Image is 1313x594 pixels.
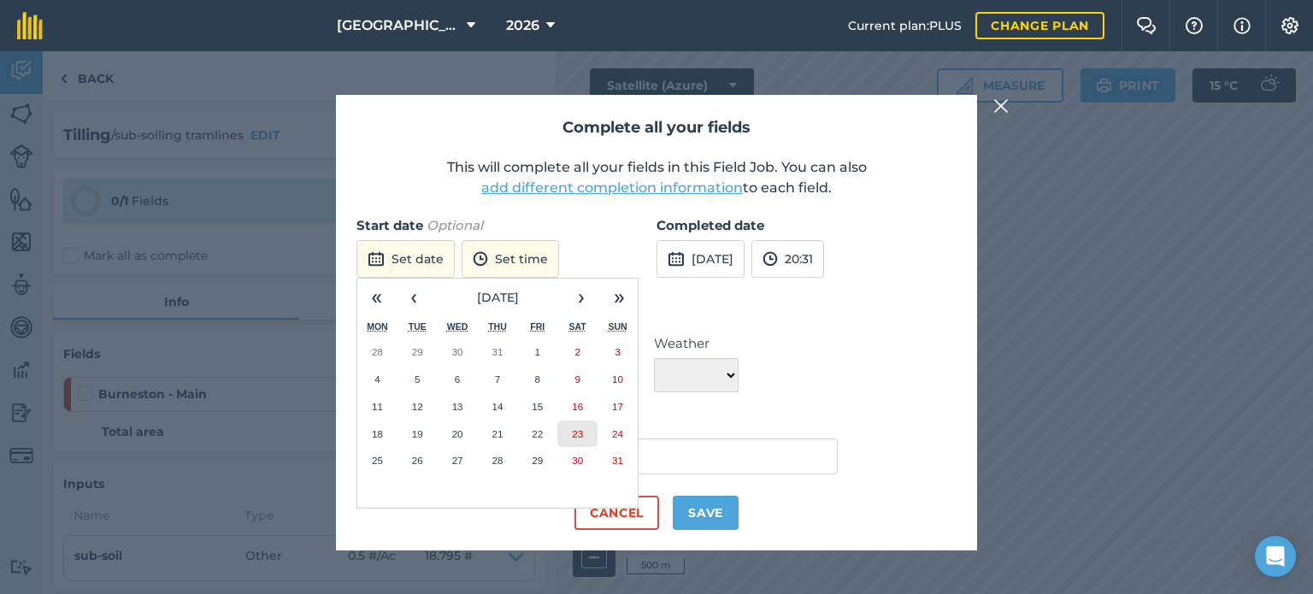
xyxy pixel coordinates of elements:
abbr: 25 August 2025 [372,455,383,466]
span: [GEOGRAPHIC_DATA] [337,15,460,36]
button: 25 August 2025 [357,447,397,474]
button: 11 August 2025 [357,393,397,421]
abbr: 31 August 2025 [612,455,623,466]
button: 15 August 2025 [517,393,557,421]
img: svg+xml;base64,PHN2ZyB4bWxucz0iaHR0cDovL3d3dy53My5vcmcvMjAwMC9zdmciIHdpZHRoPSIyMiIgaGVpZ2h0PSIzMC... [993,96,1009,116]
button: › [562,279,600,316]
button: 29 August 2025 [517,447,557,474]
button: 28 July 2025 [357,338,397,366]
abbr: 16 August 2025 [572,401,583,412]
abbr: 28 July 2025 [372,346,383,357]
abbr: Sunday [608,321,627,332]
a: Change plan [975,12,1104,39]
button: 19 August 2025 [397,421,438,448]
span: Current plan : PLUS [848,16,962,35]
abbr: 15 August 2025 [532,401,543,412]
abbr: 20 August 2025 [452,428,463,439]
span: [DATE] [477,290,519,305]
abbr: 1 August 2025 [535,346,540,357]
button: 2 August 2025 [557,338,598,366]
button: [DATE] [656,240,745,278]
abbr: 14 August 2025 [492,401,503,412]
abbr: 26 August 2025 [412,455,423,466]
img: A cog icon [1280,17,1300,34]
em: Optional [427,217,483,233]
button: 12 August 2025 [397,393,438,421]
button: 31 August 2025 [598,447,638,474]
abbr: 8 August 2025 [535,373,540,385]
button: » [600,279,638,316]
button: 30 August 2025 [557,447,598,474]
h2: Complete all your fields [356,115,957,140]
abbr: 27 August 2025 [452,455,463,466]
button: 5 August 2025 [397,366,438,393]
abbr: 4 August 2025 [374,373,380,385]
button: 17 August 2025 [598,393,638,421]
button: 1 August 2025 [517,338,557,366]
abbr: Tuesday [409,321,427,332]
button: ‹ [395,279,433,316]
abbr: 21 August 2025 [492,428,503,439]
abbr: 11 August 2025 [372,401,383,412]
button: 18 August 2025 [357,421,397,448]
abbr: 29 July 2025 [412,346,423,357]
label: Weather [654,333,739,354]
abbr: 2 August 2025 [574,346,580,357]
abbr: 3 August 2025 [615,346,620,357]
button: Save [673,496,739,530]
strong: Completed date [656,217,764,233]
button: 29 July 2025 [397,338,438,366]
button: 26 August 2025 [397,447,438,474]
button: 20:31 [751,240,824,278]
abbr: Thursday [488,321,507,332]
abbr: 13 August 2025 [452,401,463,412]
button: 8 August 2025 [517,366,557,393]
img: A question mark icon [1184,17,1204,34]
button: 9 August 2025 [557,366,598,393]
button: 24 August 2025 [598,421,638,448]
button: 27 August 2025 [438,447,478,474]
button: 10 August 2025 [598,366,638,393]
button: 3 August 2025 [598,338,638,366]
p: This will complete all your fields in this Field Job. You can also to each field. [356,157,957,198]
button: add different completion information [481,178,743,198]
img: svg+xml;base64,PD94bWwgdmVyc2lvbj0iMS4wIiBlbmNvZGluZz0idXRmLTgiPz4KPCEtLSBHZW5lcmF0b3I6IEFkb2JlIE... [668,249,685,269]
abbr: 24 August 2025 [612,428,623,439]
img: svg+xml;base64,PD94bWwgdmVyc2lvbj0iMS4wIiBlbmNvZGluZz0idXRmLTgiPz4KPCEtLSBHZW5lcmF0b3I6IEFkb2JlIE... [473,249,488,269]
button: 30 July 2025 [438,338,478,366]
button: [DATE] [433,279,562,316]
button: Cancel [574,496,659,530]
button: 28 August 2025 [478,447,518,474]
abbr: 31 July 2025 [492,346,503,357]
abbr: 6 August 2025 [455,373,460,385]
abbr: Monday [367,321,388,332]
abbr: 10 August 2025 [612,373,623,385]
abbr: 29 August 2025 [532,455,543,466]
abbr: 30 August 2025 [572,455,583,466]
div: Open Intercom Messenger [1255,536,1296,577]
abbr: Friday [530,321,545,332]
abbr: 9 August 2025 [574,373,580,385]
abbr: 18 August 2025 [372,428,383,439]
abbr: 22 August 2025 [532,428,543,439]
button: 21 August 2025 [478,421,518,448]
button: 22 August 2025 [517,421,557,448]
button: « [357,279,395,316]
button: 13 August 2025 [438,393,478,421]
abbr: 17 August 2025 [612,401,623,412]
abbr: 12 August 2025 [412,401,423,412]
abbr: 7 August 2025 [495,373,500,385]
span: 2026 [506,15,539,36]
abbr: 30 July 2025 [452,346,463,357]
button: 14 August 2025 [478,393,518,421]
h3: Weather [356,297,957,320]
button: 7 August 2025 [478,366,518,393]
abbr: Wednesday [447,321,468,332]
abbr: 5 August 2025 [415,373,420,385]
button: 31 July 2025 [478,338,518,366]
img: fieldmargin Logo [17,12,43,39]
abbr: 28 August 2025 [492,455,503,466]
button: 20 August 2025 [438,421,478,448]
abbr: Saturday [569,321,586,332]
abbr: 19 August 2025 [412,428,423,439]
